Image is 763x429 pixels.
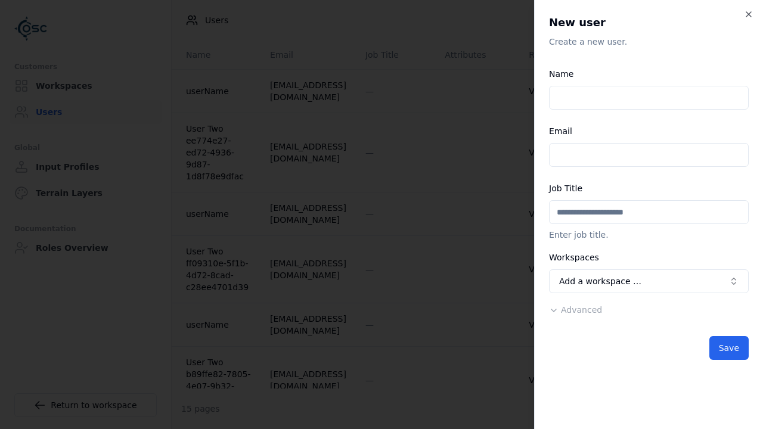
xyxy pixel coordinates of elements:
[709,336,749,360] button: Save
[549,36,749,48] p: Create a new user.
[561,305,602,315] span: Advanced
[549,69,573,79] label: Name
[549,184,582,193] label: Job Title
[549,253,599,262] label: Workspaces
[549,304,602,316] button: Advanced
[549,14,749,31] h2: New user
[559,275,641,287] span: Add a workspace …
[549,229,749,241] p: Enter job title.
[549,126,572,136] label: Email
